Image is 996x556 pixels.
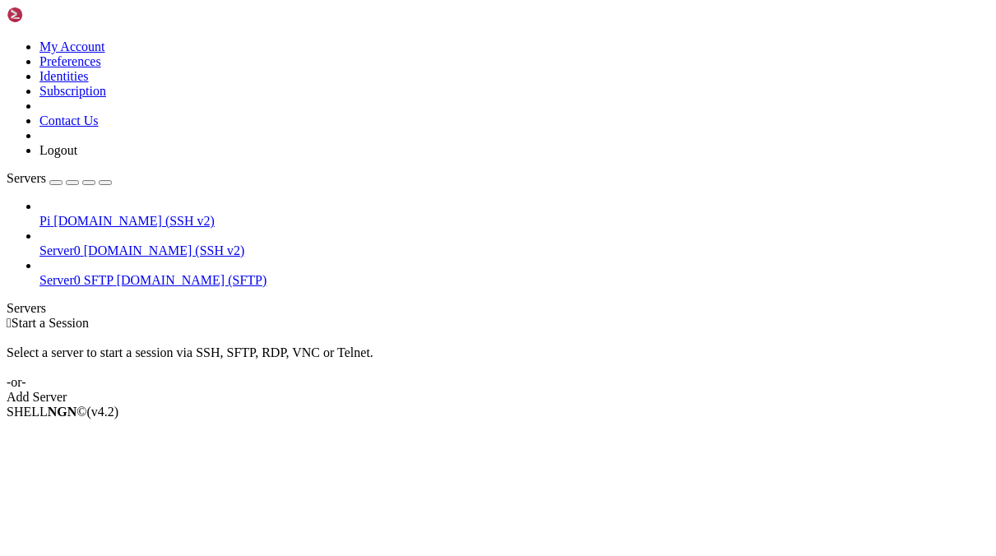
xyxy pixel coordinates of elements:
a: Preferences [39,54,101,68]
img: Shellngn [7,7,101,23]
a: Identities [39,69,89,83]
span: [DOMAIN_NAME] (SSH v2) [84,243,245,257]
a: Server0 [DOMAIN_NAME] (SSH v2) [39,243,989,258]
a: Logout [39,143,77,157]
div: Add Server [7,390,989,405]
a: Servers [7,171,112,185]
span: Servers [7,171,46,185]
span: SHELL © [7,405,118,419]
a: Subscription [39,84,106,98]
div: Servers [7,301,989,316]
div: Select a server to start a session via SSH, SFTP, RDP, VNC or Telnet. -or- [7,331,989,390]
span: Server0 [39,243,81,257]
li: Server0 SFTP [DOMAIN_NAME] (SFTP) [39,258,989,288]
li: Server0 [DOMAIN_NAME] (SSH v2) [39,229,989,258]
a: My Account [39,39,105,53]
span: Pi [39,214,50,228]
span: [DOMAIN_NAME] (SFTP) [117,273,267,287]
a: Server0 SFTP [DOMAIN_NAME] (SFTP) [39,273,989,288]
a: Contact Us [39,114,99,127]
span: Server0 SFTP [39,273,113,287]
span: 4.2.0 [87,405,119,419]
a: Pi [DOMAIN_NAME] (SSH v2) [39,214,989,229]
span:  [7,316,12,330]
span: [DOMAIN_NAME] (SSH v2) [53,214,215,228]
span: Start a Session [12,316,89,330]
b: NGN [48,405,77,419]
li: Pi [DOMAIN_NAME] (SSH v2) [39,199,989,229]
